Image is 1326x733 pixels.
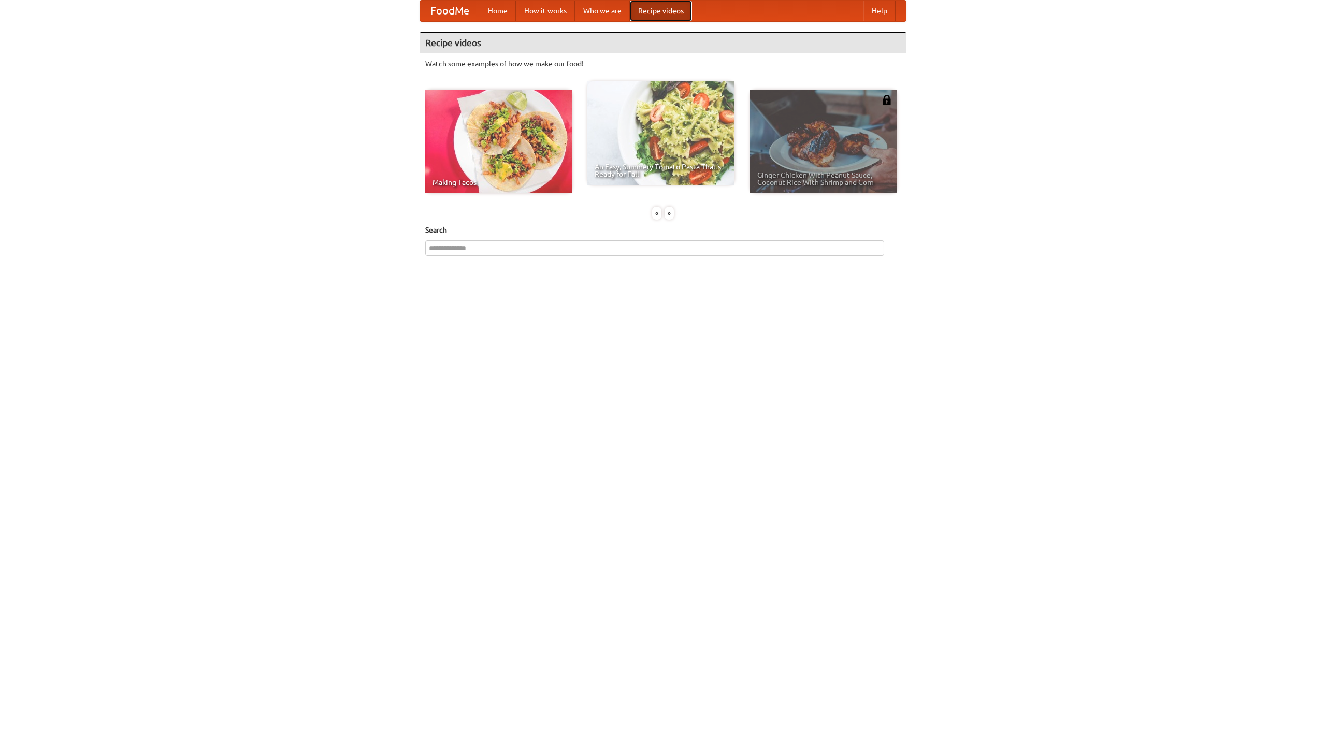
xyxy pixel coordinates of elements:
p: Watch some examples of how we make our food! [425,59,901,69]
a: Who we are [575,1,630,21]
a: How it works [516,1,575,21]
a: FoodMe [420,1,480,21]
a: Help [863,1,896,21]
div: » [665,207,674,220]
h5: Search [425,225,901,235]
div: « [652,207,661,220]
span: An Easy, Summery Tomato Pasta That's Ready for Fall [595,163,727,178]
h4: Recipe videos [420,33,906,53]
img: 483408.png [882,95,892,105]
a: Making Tacos [425,90,572,193]
a: An Easy, Summery Tomato Pasta That's Ready for Fall [587,81,734,185]
a: Home [480,1,516,21]
a: Recipe videos [630,1,692,21]
span: Making Tacos [433,179,565,186]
